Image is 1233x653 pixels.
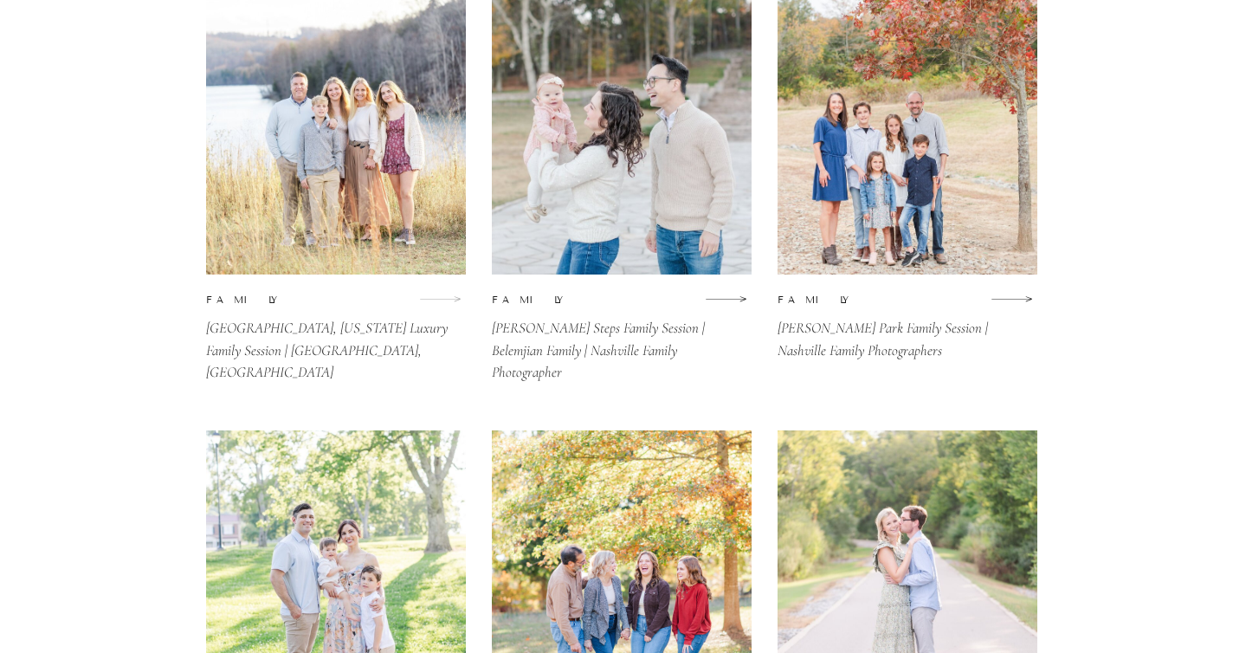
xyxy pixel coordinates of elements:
[778,293,832,306] p: FAMIly
[492,293,545,306] p: FAMILY
[206,317,459,359] a: [GEOGRAPHIC_DATA], [US_STATE] Luxury Family Session | [GEOGRAPHIC_DATA], [GEOGRAPHIC_DATA]
[492,317,745,359] a: [PERSON_NAME] Steps Family Session | Belemjian Family | Nashville Family Photographer
[206,293,259,306] p: FAMILY
[778,317,1030,359] a: [PERSON_NAME] Park Family Session | Nashville Family Photographers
